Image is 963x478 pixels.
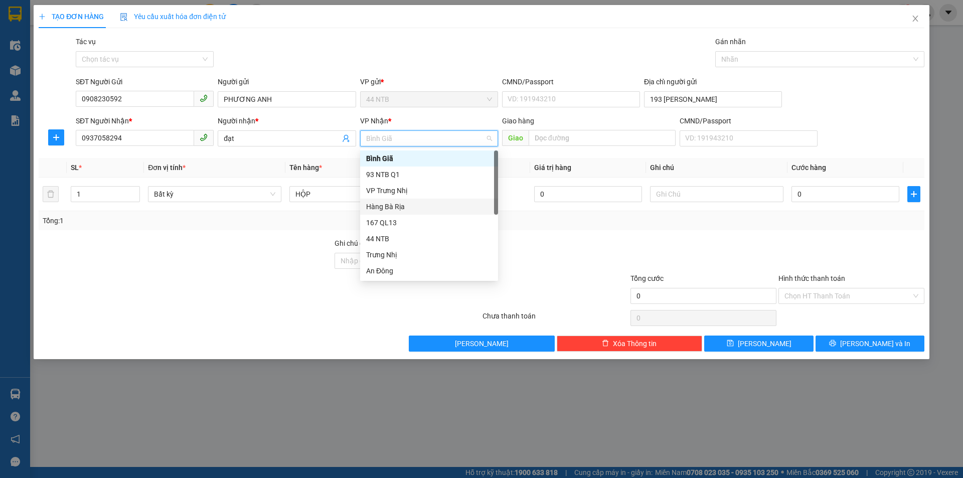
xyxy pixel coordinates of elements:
[360,231,498,247] div: 44 NTB
[360,183,498,199] div: VP Trưng Nhị
[366,249,492,260] div: Trưng Nhị
[200,94,208,102] span: phone
[680,115,818,126] div: CMND/Passport
[342,134,350,142] span: user-add
[366,217,492,228] div: 167 QL13
[76,76,214,87] div: SĐT Người Gửi
[791,164,826,172] span: Cước hàng
[48,129,64,145] button: plus
[644,76,782,87] div: Địa chỉ người gửi
[907,186,920,202] button: plus
[534,186,642,202] input: 0
[778,274,845,282] label: Hình thức thanh toán
[502,76,640,87] div: CMND/Passport
[110,10,134,20] span: Nhận:
[360,76,498,87] div: VP gửi
[218,115,356,126] div: Người nhận
[646,158,787,178] th: Ghi chú
[829,340,836,348] span: printer
[738,338,791,349] span: [PERSON_NAME]
[366,185,492,196] div: VP Trưng Nhị
[360,150,498,167] div: Bình Giã
[9,9,103,21] div: 44 NTB
[289,164,322,172] span: Tên hàng
[366,92,492,107] span: 44 NTB
[704,336,813,352] button: save[PERSON_NAME]
[816,336,924,352] button: printer[PERSON_NAME] và In
[289,186,423,202] input: VD: Bàn, Ghế
[502,130,529,146] span: Giao
[715,38,746,46] label: Gán nhãn
[49,133,64,141] span: plus
[366,131,492,146] span: Bình Giã
[76,115,214,126] div: SĐT Người Nhận
[200,133,208,141] span: phone
[557,336,703,352] button: deleteXóa Thông tin
[335,253,480,269] input: Ghi chú đơn hàng
[148,164,186,172] span: Đơn vị tính
[43,186,59,202] button: delete
[409,336,555,352] button: [PERSON_NAME]
[110,9,181,21] div: Bình Giã
[39,13,46,20] span: plus
[43,215,372,226] div: Tổng: 1
[110,33,181,47] div: 0988659594
[366,265,492,276] div: An Đông
[360,215,498,231] div: 167 QL13
[911,15,919,23] span: close
[154,187,275,202] span: Bất kỳ
[502,117,534,125] span: Giao hàng
[9,21,103,45] div: CHUNG CU VIET TIP
[218,76,356,87] div: Người gửi
[39,13,104,21] span: TẠO ĐƠN HÀNG
[908,190,920,198] span: plus
[366,201,492,212] div: Hàng Bà Rịa
[9,10,24,20] span: Gửi:
[360,117,388,125] span: VP Nhận
[481,310,629,328] div: Chưa thanh toán
[71,164,79,172] span: SL
[613,338,657,349] span: Xóa Thông tin
[644,91,782,107] input: Địa chỉ của người gửi
[360,263,498,279] div: An Đông
[360,199,498,215] div: Hàng Bà Rịa
[360,247,498,263] div: Trưng Nhị
[366,233,492,244] div: 44 NTB
[366,169,492,180] div: 93 NTB Q1
[9,59,103,71] div: 90A_P.H.Thực_HCM
[110,21,181,33] div: YẾN
[360,167,498,183] div: 93 NTB Q1
[840,338,910,349] span: [PERSON_NAME] và In
[901,5,929,33] button: Close
[120,13,128,21] img: icon
[727,340,734,348] span: save
[529,130,676,146] input: Dọc đường
[76,38,96,46] label: Tác vụ
[120,13,226,21] span: Yêu cầu xuất hóa đơn điện tử
[630,274,664,282] span: Tổng cước
[602,340,609,348] span: delete
[335,239,390,247] label: Ghi chú đơn hàng
[9,45,103,59] div: 0937653765
[455,338,509,349] span: [PERSON_NAME]
[366,153,492,164] div: Bình Giã
[650,186,783,202] input: Ghi Chú
[534,164,571,172] span: Giá trị hàng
